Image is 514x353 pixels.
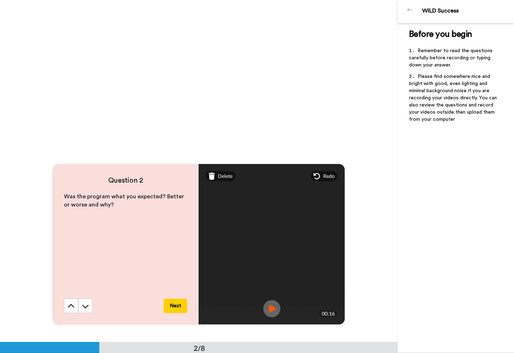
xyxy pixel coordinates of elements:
[218,173,233,180] span: Delete
[409,74,498,122] span: Please find somewhere nice and bright with good, even lighting and minimal background noise if yo...
[64,175,187,185] h4: Question 2
[409,48,494,68] span: Remember to read the questions carefully before recording or typing down your answer.
[401,3,419,20] img: Profile Image
[310,171,338,181] div: Redo
[64,194,185,208] span: Was the program what you expected? Better or worse and why?
[323,173,335,180] span: Redo
[206,171,235,181] div: Delete
[164,299,187,313] button: Next
[422,8,514,14] div: WILD Success
[182,343,216,353] div: 2/8
[319,310,338,317] div: 00:16
[409,30,472,39] span: Before you begin
[263,300,280,317] img: ic_record_play.svg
